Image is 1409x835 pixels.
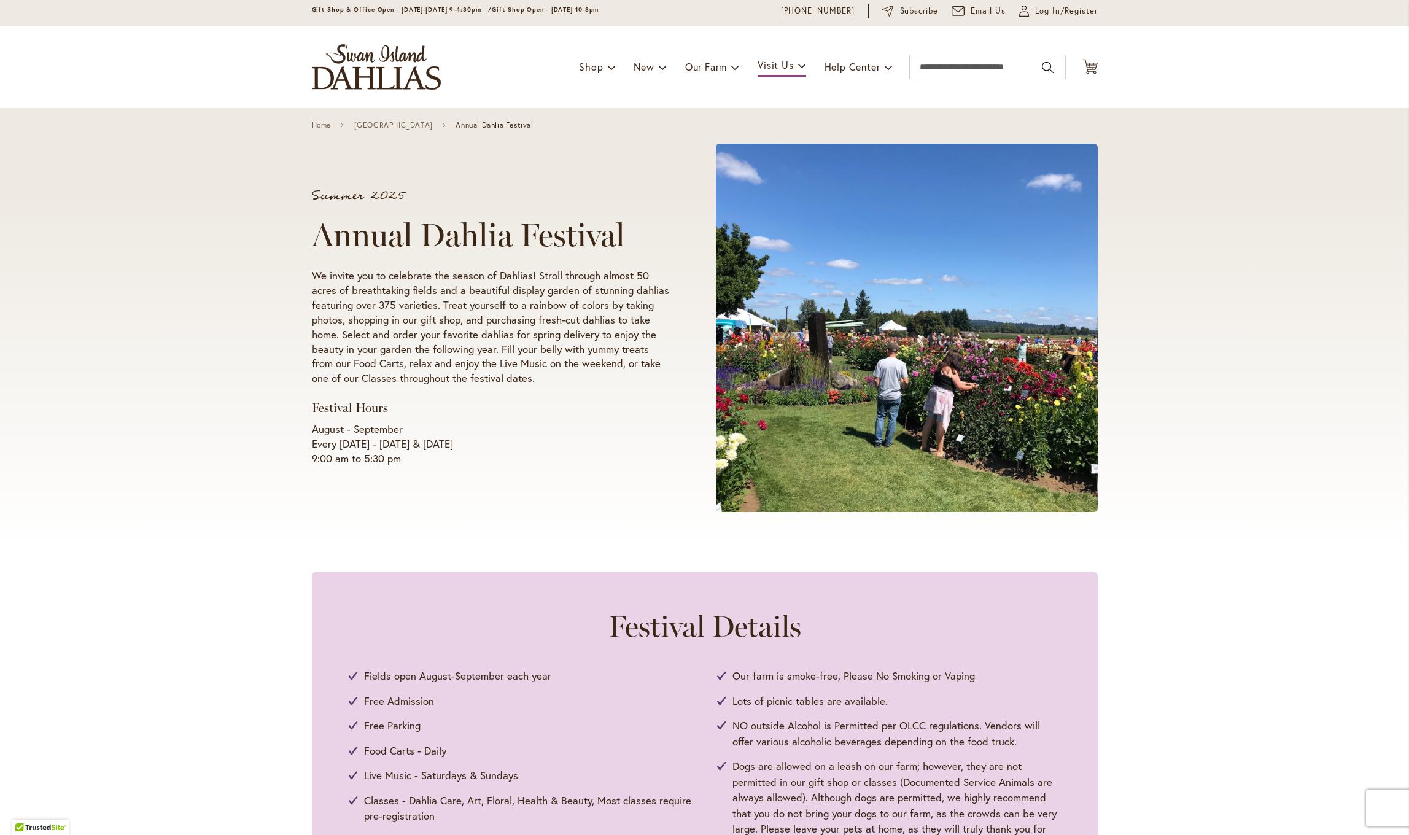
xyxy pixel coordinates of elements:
span: Gift Shop & Office Open - [DATE]-[DATE] 9-4:30pm / [312,6,492,14]
span: Lots of picnic tables are available. [732,693,888,709]
span: Subscribe [900,5,939,17]
span: Gift Shop Open - [DATE] 10-3pm [492,6,599,14]
span: NO outside Alcohol is Permitted per OLCC regulations. Vendors will offer various alcoholic bevera... [732,718,1061,749]
a: Home [312,121,331,130]
h3: Festival Hours [312,400,669,416]
span: Free Parking [364,718,421,734]
p: August - September Every [DATE] - [DATE] & [DATE] 9:00 am to 5:30 pm [312,422,669,466]
span: Live Music - Saturdays & Sundays [364,767,518,783]
span: Help Center [825,60,880,73]
h2: Festival Details [349,609,1061,643]
span: Fields open August-September each year [364,668,551,684]
h1: Annual Dahlia Festival [312,217,669,254]
a: [PHONE_NUMBER] [781,5,855,17]
span: Our farm is smoke-free, Please No Smoking or Vaping [732,668,975,684]
span: Shop [579,60,603,73]
p: We invite you to celebrate the season of Dahlias! Stroll through almost 50 acres of breathtaking ... [312,268,669,386]
span: Visit Us [758,58,793,71]
span: Our Farm [685,60,727,73]
p: Summer 2025 [312,190,669,202]
span: New [634,60,654,73]
a: Log In/Register [1019,5,1098,17]
a: Email Us [952,5,1006,17]
span: Annual Dahlia Festival [456,121,533,130]
span: Email Us [971,5,1006,17]
a: store logo [312,44,441,90]
a: [GEOGRAPHIC_DATA] [354,121,433,130]
a: Subscribe [882,5,938,17]
span: Free Admission [364,693,434,709]
span: Food Carts - Daily [364,743,446,759]
span: Log In/Register [1035,5,1098,17]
